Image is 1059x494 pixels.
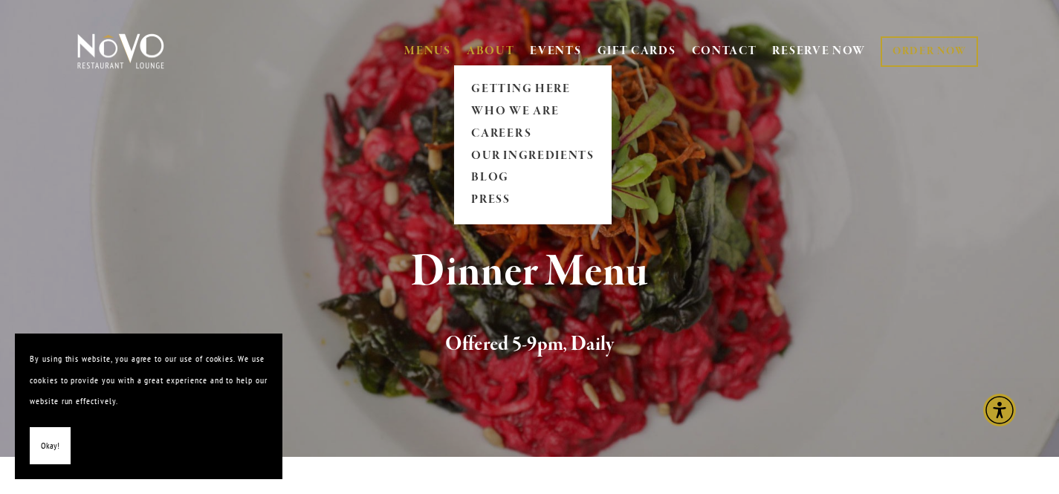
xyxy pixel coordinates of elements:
a: BLOG [467,167,599,189]
section: Cookie banner [15,334,282,479]
a: OUR INGREDIENTS [467,145,599,167]
a: ABOUT [467,44,515,59]
h1: Dinner Menu [102,248,958,296]
h2: Offered 5-9pm, Daily [102,329,958,360]
a: EVENTS [530,44,581,59]
button: Okay! [30,427,71,465]
span: Okay! [41,435,59,457]
a: RESERVE NOW [772,37,866,65]
a: ORDER NOW [881,36,978,67]
p: By using this website, you agree to our use of cookies. We use cookies to provide you with a grea... [30,348,268,412]
a: CAREERS [467,123,599,145]
a: GIFT CARDS [597,37,676,65]
div: Accessibility Menu [983,394,1016,426]
a: MENUS [404,44,451,59]
a: PRESS [467,189,599,212]
a: GETTING HERE [467,78,599,100]
a: CONTACT [692,37,757,65]
a: WHO WE ARE [467,100,599,123]
img: Novo Restaurant &amp; Lounge [74,33,167,70]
